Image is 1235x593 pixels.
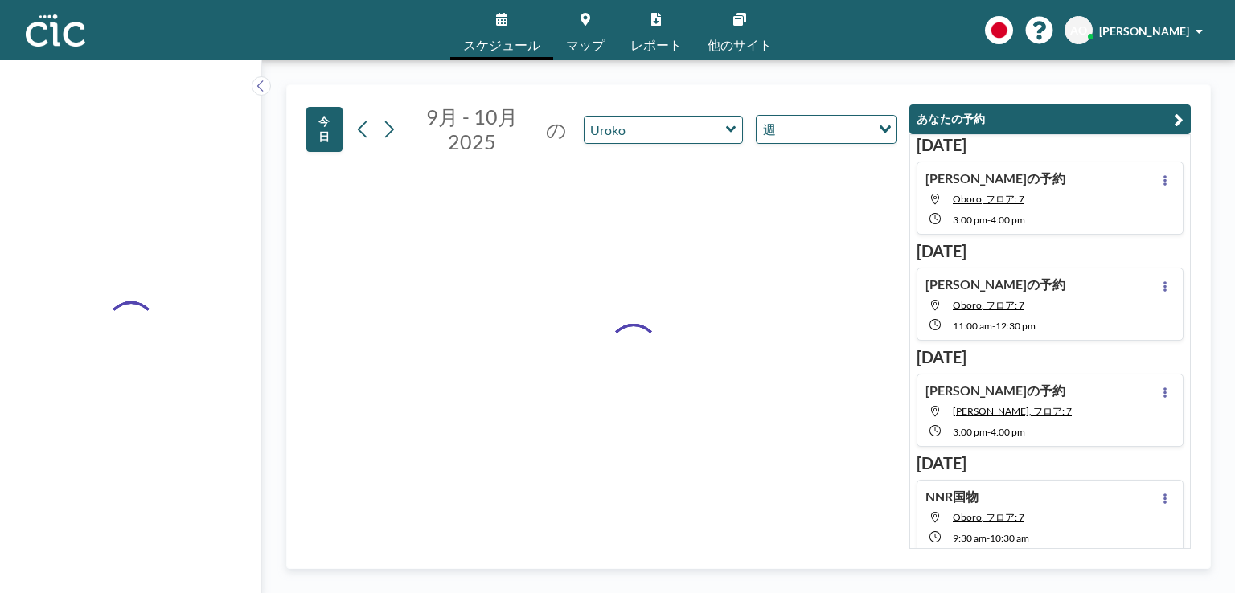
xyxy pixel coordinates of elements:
[708,39,772,51] span: 他のサイト
[995,320,1036,332] span: 12:30 PM
[426,104,518,153] span: 9月 - 10月 2025
[917,453,1184,473] h3: [DATE]
[630,39,682,51] span: レポート
[757,116,896,143] div: Search for option
[925,276,1065,292] h4: [PERSON_NAME]の予約
[306,107,343,152] button: 今日
[953,405,1072,417] span: Suji, フロア: 7
[917,241,1184,261] h3: [DATE]
[987,532,990,544] span: -
[917,347,1184,367] h3: [DATE]
[987,214,991,226] span: -
[585,117,726,143] input: Uroko
[991,214,1025,226] span: 4:00 PM
[953,214,987,226] span: 3:00 PM
[566,39,605,51] span: マップ
[781,119,869,140] input: Search for option
[26,14,85,47] img: organization-logo
[1099,24,1189,38] span: [PERSON_NAME]
[987,426,991,438] span: -
[953,320,992,332] span: 11:00 AM
[953,532,987,544] span: 9:30 AM
[990,532,1029,544] span: 10:30 AM
[992,320,995,332] span: -
[760,119,779,140] span: 週
[925,382,1065,399] h4: [PERSON_NAME]の予約
[917,135,1184,155] h3: [DATE]
[953,299,1024,311] span: Oboro, フロア: 7
[925,489,979,505] h4: NNR国物
[463,39,540,51] span: スケジュール
[953,426,987,438] span: 3:00 PM
[546,117,567,142] span: の
[925,170,1065,186] h4: [PERSON_NAME]の予約
[991,426,1025,438] span: 4:00 PM
[953,511,1024,523] span: Oboro, フロア: 7
[1070,23,1087,38] span: AO
[909,104,1191,134] button: あなたの予約
[953,193,1024,205] span: Oboro, フロア: 7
